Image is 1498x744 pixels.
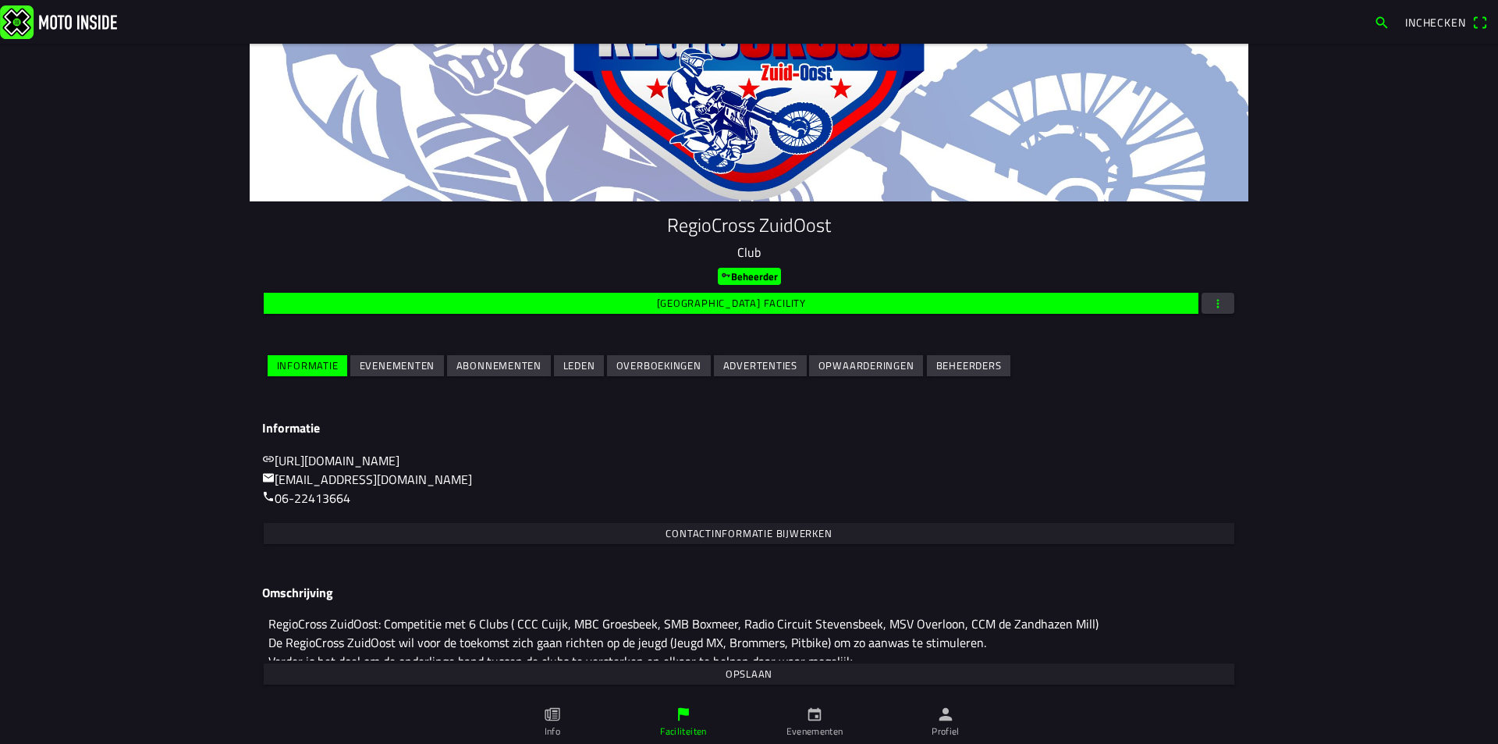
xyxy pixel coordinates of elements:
[714,355,807,376] ion-button: Advertenties
[544,706,561,723] ion-icon: paper
[937,706,954,723] ion-icon: person
[262,243,1236,262] p: Club
[721,270,731,280] ion-icon: key
[545,724,560,739] ion-label: Info
[264,523,1234,544] ion-button: Contactinformatie bijwerken
[607,355,711,376] ion-button: Overboekingen
[262,470,472,489] a: mail[EMAIL_ADDRESS][DOMAIN_NAME]
[262,586,1236,600] h3: Omschrijving
[806,706,823,723] ion-icon: calendar
[262,421,1236,436] h3: Informatie
[262,472,275,484] ion-icon: mail
[927,355,1010,376] ion-button: Beheerders
[264,293,1198,314] ion-button: [GEOGRAPHIC_DATA] facility
[554,355,604,376] ion-button: Leden
[262,214,1236,237] h1: RegioCross ZuidOost
[660,724,706,739] ion-label: Faciliteiten
[262,489,350,507] a: call06-22413664
[932,724,960,739] ion-label: Profiel
[447,355,551,376] ion-button: Abonnementen
[718,268,781,285] ion-badge: Beheerder
[675,706,692,723] ion-icon: flag
[1397,9,1495,35] a: Incheckenqr scanner
[268,355,347,376] ion-button: Informatie
[350,355,444,376] ion-button: Evenementen
[1366,9,1397,35] a: search
[264,664,1234,685] ion-button: Opslaan
[262,490,275,503] ion-icon: call
[262,453,275,465] ion-icon: link
[1405,14,1466,30] span: Inchecken
[809,355,923,376] ion-button: Opwaarderingen
[262,607,1236,660] textarea: RegioCross ZuidOost: Competitie met 6 Clubs ( CCC Cuijk, MBC Groesbeek, SMB Boxmeer, Radio Circui...
[786,724,843,739] ion-label: Evenementen
[262,451,399,470] a: link[URL][DOMAIN_NAME]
